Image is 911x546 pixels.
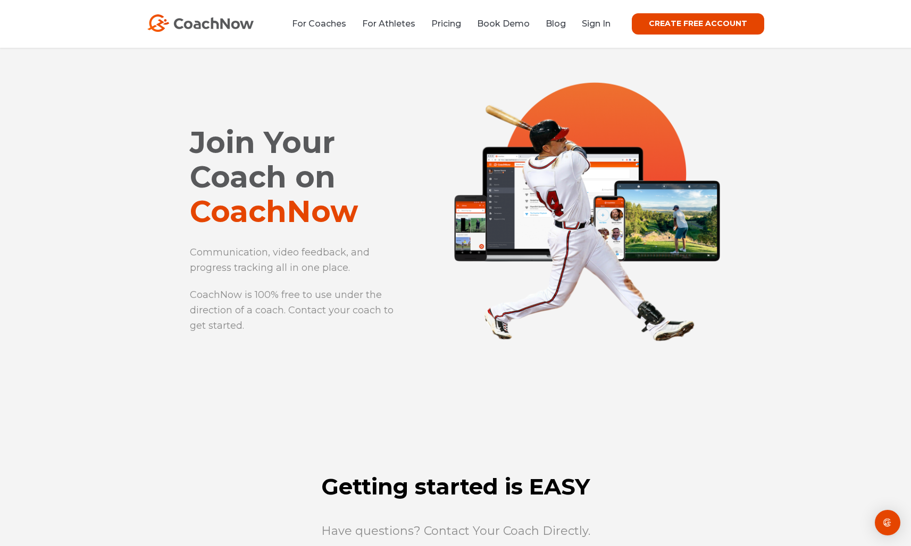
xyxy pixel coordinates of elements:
[147,14,254,32] img: CoachNow Logo
[546,19,566,29] a: Blog
[477,19,530,29] a: Book Demo
[137,522,775,540] p: Have questions? Contact Your Coach Directly.
[190,193,358,229] span: CoachNow
[190,245,405,276] p: Communication, video feedback, and progress tracking all in one place.
[632,13,764,35] a: CREATE FREE ACCOUNT
[190,124,336,195] span: Join Your Coach on
[292,19,346,29] a: For Coaches
[582,19,611,29] a: Sign In
[137,473,775,501] h2: Getting started is EASY
[362,19,415,29] a: For Athletes
[190,287,405,334] p: CoachNow is 100% free to use under the direction of a coach. Contact your coach to get started.
[431,19,461,29] a: Pricing
[875,510,900,535] div: Open Intercom Messenger
[421,29,754,362] img: CoachNow for Athletes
